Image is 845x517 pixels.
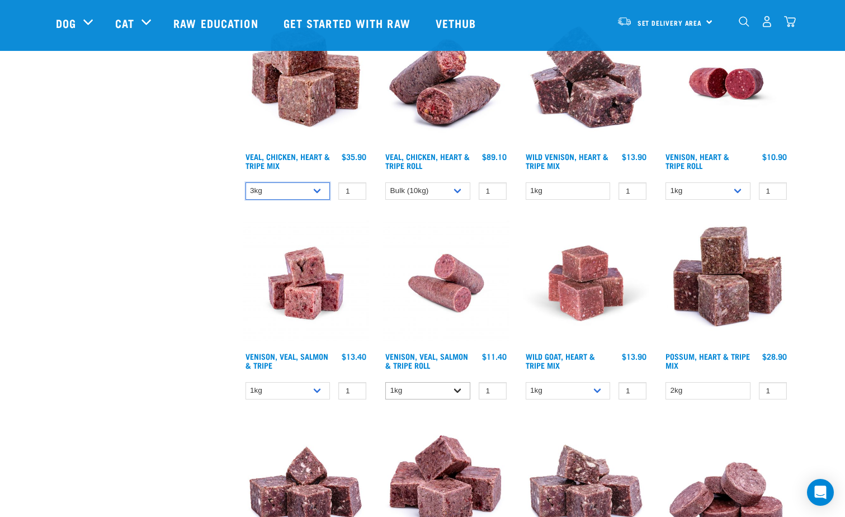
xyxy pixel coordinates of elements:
a: Veal, Chicken, Heart & Tripe Mix [246,154,330,167]
img: 1171 Venison Heart Tripe Mix 01 [523,20,650,147]
a: Venison, Heart & Tripe Roll [665,154,729,167]
img: home-icon-1@2x.png [739,16,749,27]
img: 1263 Chicken Organ Roll 02 [383,20,509,147]
a: Raw Education [162,1,272,45]
input: 1 [338,382,366,399]
div: $10.90 [762,152,787,161]
a: Possum, Heart & Tripe Mix [665,354,750,367]
input: 1 [619,182,646,200]
a: Wild Venison, Heart & Tripe Mix [526,154,608,167]
img: home-icon@2x.png [784,16,796,27]
div: $28.90 [762,352,787,361]
img: Venison Veal Salmon Tripe 1651 [383,220,509,347]
img: user.png [761,16,773,27]
div: $35.90 [342,152,366,161]
a: Veal, Chicken, Heart & Tripe Roll [385,154,470,167]
img: Goat Heart Tripe 8451 [523,220,650,347]
div: $13.90 [622,152,646,161]
div: Open Intercom Messenger [807,479,834,506]
div: $13.40 [342,352,366,361]
input: 1 [338,182,366,200]
input: 1 [619,382,646,399]
div: $11.40 [482,352,507,361]
div: $13.90 [622,352,646,361]
a: Cat [115,15,134,31]
a: Wild Goat, Heart & Tripe Mix [526,354,595,367]
a: Get started with Raw [272,1,424,45]
input: 1 [759,382,787,399]
a: Dog [56,15,76,31]
img: Raw Essentials Venison Heart & Tripe Hypoallergenic Raw Pet Food Bulk Roll Unwrapped [663,20,790,147]
div: $89.10 [482,152,507,161]
img: Venison Veal Salmon Tripe 1621 [243,220,370,347]
input: 1 [479,182,507,200]
img: van-moving.png [617,16,632,26]
input: 1 [759,182,787,200]
input: 1 [479,382,507,399]
a: Venison, Veal, Salmon & Tripe Roll [385,354,468,367]
img: 1067 Possum Heart Tripe Mix 01 [663,220,790,347]
span: Set Delivery Area [638,21,702,25]
img: Veal Chicken Heart Tripe Mix 01 [243,20,370,147]
a: Venison, Veal, Salmon & Tripe [246,354,328,367]
a: Vethub [424,1,490,45]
